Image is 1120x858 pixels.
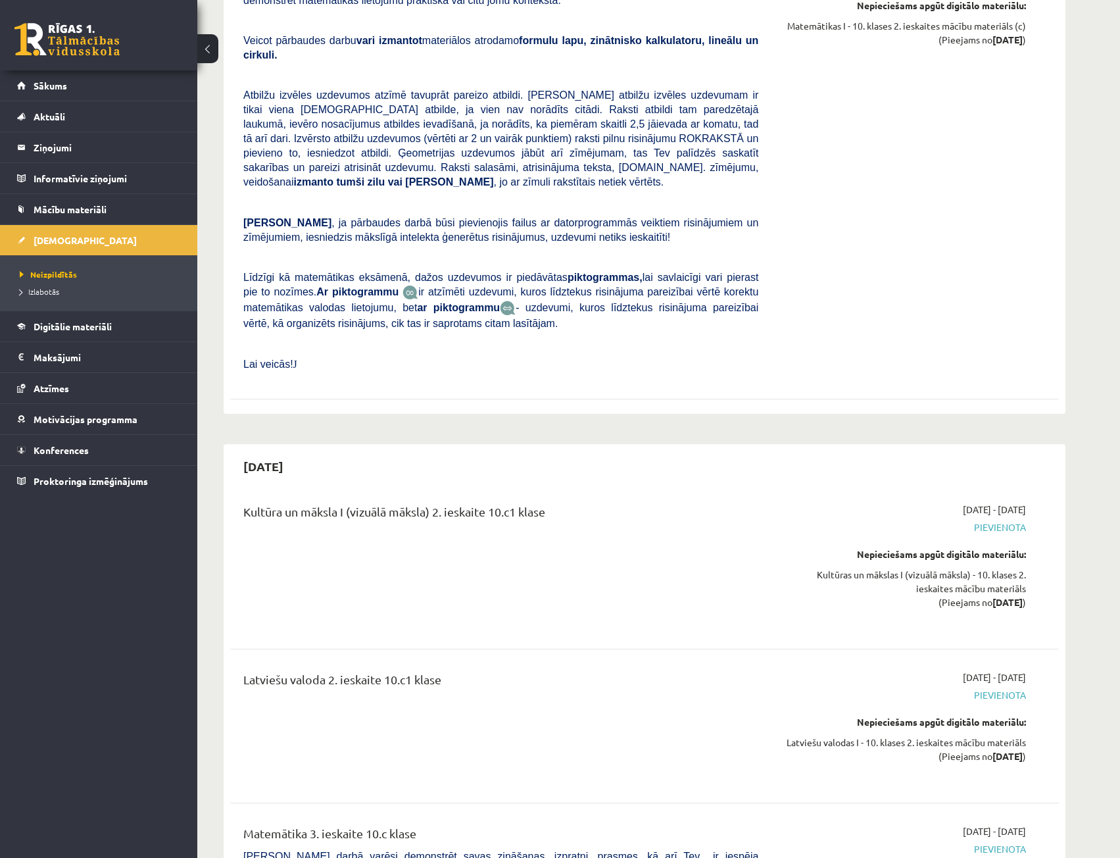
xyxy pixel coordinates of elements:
[778,842,1026,856] span: Pievienota
[34,111,65,122] span: Aktuāli
[778,19,1026,47] div: Matemātikas I - 10. klases 2. ieskaites mācību materiāls (c) (Pieejams no )
[778,547,1026,561] div: Nepieciešams apgūt digitālo materiālu:
[17,101,181,132] a: Aktuāli
[356,35,422,46] b: vari izmantot
[243,35,758,61] span: Veicot pārbaudes darbu materiālos atrodamo
[963,503,1026,517] span: [DATE] - [DATE]
[17,132,181,163] a: Ziņojumi
[34,475,148,487] span: Proktoringa izmēģinājums
[294,176,333,188] b: izmanto
[34,163,181,193] legend: Informatīvie ziņojumi
[17,342,181,372] a: Maksājumi
[17,404,181,434] a: Motivācijas programma
[316,286,399,297] b: Ar piktogrammu
[243,89,758,188] span: Atbilžu izvēles uzdevumos atzīmē tavuprāt pareizo atbildi. [PERSON_NAME] atbilžu izvēles uzdevuma...
[34,132,181,163] legend: Ziņojumi
[20,268,184,280] a: Neizpildītās
[34,382,69,394] span: Atzīmes
[14,23,120,56] a: Rīgas 1. Tālmācības vidusskola
[778,688,1026,702] span: Pievienota
[34,413,137,425] span: Motivācijas programma
[417,302,500,313] b: ar piktogrammu
[230,451,297,482] h2: [DATE]
[34,320,112,332] span: Digitālie materiāli
[992,750,1023,762] strong: [DATE]
[243,670,758,695] div: Latviešu valoda 2. ieskaite 10.c1 klase
[17,70,181,101] a: Sākums
[20,269,77,280] span: Neizpildītās
[17,435,181,465] a: Konferences
[293,359,297,370] span: J
[20,286,59,297] span: Izlabotās
[17,194,181,224] a: Mācību materiāli
[778,736,1026,763] div: Latviešu valodas I - 10. klases 2. ieskaites mācību materiāls (Pieejams no )
[778,715,1026,729] div: Nepieciešams apgūt digitālo materiālu:
[17,466,181,496] a: Proktoringa izmēģinājums
[243,286,758,313] span: ir atzīmēti uzdevumi, kuros līdztekus risinājuma pareizībai vērtē korektu matemātikas valodas lie...
[500,301,516,316] img: wKvN42sLe3LLwAAAABJRU5ErkJggg==
[992,596,1023,608] strong: [DATE]
[243,824,758,849] div: Matemātika 3. ieskaite 10.c klase
[34,203,107,215] span: Mācību materiāli
[963,824,1026,838] span: [DATE] - [DATE]
[34,342,181,372] legend: Maksājumi
[568,272,643,283] b: piktogrammas,
[34,80,67,91] span: Sākums
[336,176,493,188] b: tumši zilu vai [PERSON_NAME]
[243,272,758,297] span: Līdzīgi kā matemātikas eksāmenā, dažos uzdevumos ir piedāvātas lai savlaicīgi vari pierast pie to...
[243,503,758,527] div: Kultūra un māksla I (vizuālā māksla) 2. ieskaite 10.c1 klase
[778,568,1026,609] div: Kultūras un mākslas I (vizuālā māksla) - 10. klases 2. ieskaites mācību materiāls (Pieejams no )
[34,444,89,456] span: Konferences
[243,217,331,228] span: [PERSON_NAME]
[402,285,418,300] img: JfuEzvunn4EvwAAAAASUVORK5CYII=
[243,359,293,370] span: Lai veicās!
[17,163,181,193] a: Informatīvie ziņojumi
[17,225,181,255] a: [DEMOGRAPHIC_DATA]
[34,234,137,246] span: [DEMOGRAPHIC_DATA]
[17,311,181,341] a: Digitālie materiāli
[243,35,758,61] b: formulu lapu, zinātnisko kalkulatoru, lineālu un cirkuli.
[992,34,1023,45] strong: [DATE]
[17,373,181,403] a: Atzīmes
[243,217,758,243] span: , ja pārbaudes darbā būsi pievienojis failus ar datorprogrammās veiktiem risinājumiem un zīmējumi...
[20,286,184,297] a: Izlabotās
[778,520,1026,534] span: Pievienota
[963,670,1026,684] span: [DATE] - [DATE]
